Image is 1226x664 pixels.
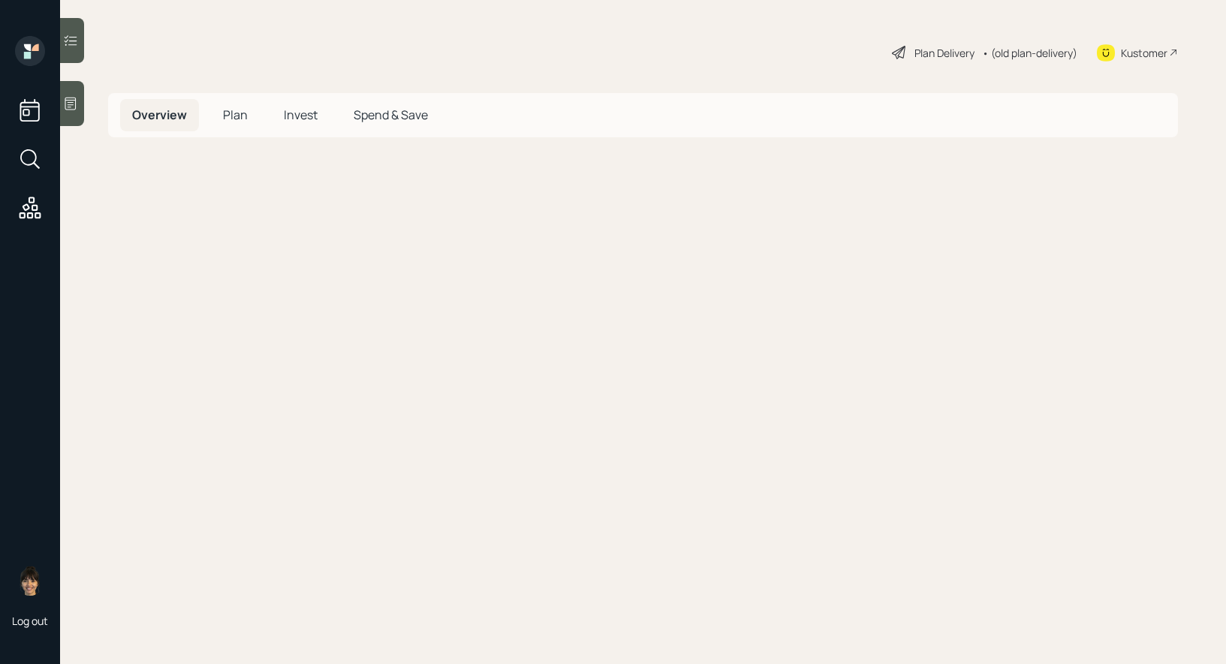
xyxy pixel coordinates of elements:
span: Plan [223,107,248,123]
span: Invest [284,107,318,123]
div: Kustomer [1121,45,1167,61]
img: treva-nostdahl-headshot.png [15,566,45,596]
div: Log out [12,614,48,628]
span: Overview [132,107,187,123]
span: Spend & Save [354,107,428,123]
div: Plan Delivery [914,45,974,61]
div: • (old plan-delivery) [982,45,1077,61]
